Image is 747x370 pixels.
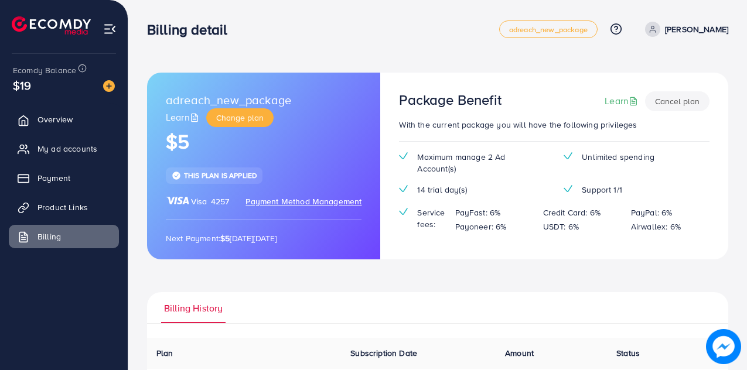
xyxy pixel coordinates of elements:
a: Learn [605,94,640,108]
a: Payment [9,166,119,190]
span: Support 1/1 [582,184,622,196]
img: tick [564,152,572,160]
span: Change plan [216,112,264,124]
a: Product Links [9,196,119,219]
p: [PERSON_NAME] [665,22,728,36]
span: This plan is applied [184,170,257,180]
span: Maximum manage 2 Ad Account(s) [417,151,545,175]
p: Credit Card: 6% [543,205,601,220]
img: tick [399,208,408,215]
span: Overview [37,114,73,125]
button: Cancel plan [645,91,710,111]
span: Ecomdy Balance [13,64,76,76]
button: Change plan [206,108,274,127]
span: 14 trial day(s) [417,184,466,196]
img: logo [12,16,91,35]
img: brand [166,196,189,205]
strong: $5 [220,232,230,244]
span: My ad accounts [37,143,97,155]
span: Product Links [37,201,88,213]
p: PayPal: 6% [631,205,673,220]
span: $19 [13,77,31,94]
h3: Billing detail [147,21,237,38]
p: Airwallex: 6% [631,220,681,234]
span: 4257 [211,196,230,207]
p: Payoneer: 6% [455,220,507,234]
img: menu [103,22,117,36]
a: Overview [9,108,119,131]
h3: Package Benefit [399,91,501,108]
span: Payment Method Management [245,196,361,207]
span: Billing History [164,302,223,315]
span: adreach_new_package [509,26,588,33]
span: Billing [37,231,61,242]
img: tick [399,152,408,160]
span: Amount [505,347,534,359]
span: Status [616,347,640,359]
img: tick [172,171,181,180]
p: Next Payment: [DATE][DATE] [166,231,361,245]
a: Billing [9,225,119,248]
a: My ad accounts [9,137,119,160]
span: Payment [37,172,70,184]
a: Learn [166,111,202,124]
img: tick [399,185,408,193]
img: image [706,329,741,364]
img: tick [564,185,572,193]
h1: $5 [166,130,361,154]
a: [PERSON_NAME] [640,22,728,37]
p: PayFast: 6% [455,205,501,220]
span: Subscription Date [350,347,417,359]
img: image [103,80,115,92]
span: Unlimited spending [582,151,654,163]
p: USDT: 6% [543,220,579,234]
p: With the current package you will have the following privileges [399,118,710,132]
span: Visa [191,196,207,207]
span: Plan [156,347,173,359]
span: adreach_new_package [166,91,291,108]
span: Service fees: [417,207,445,231]
a: adreach_new_package [499,20,598,38]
